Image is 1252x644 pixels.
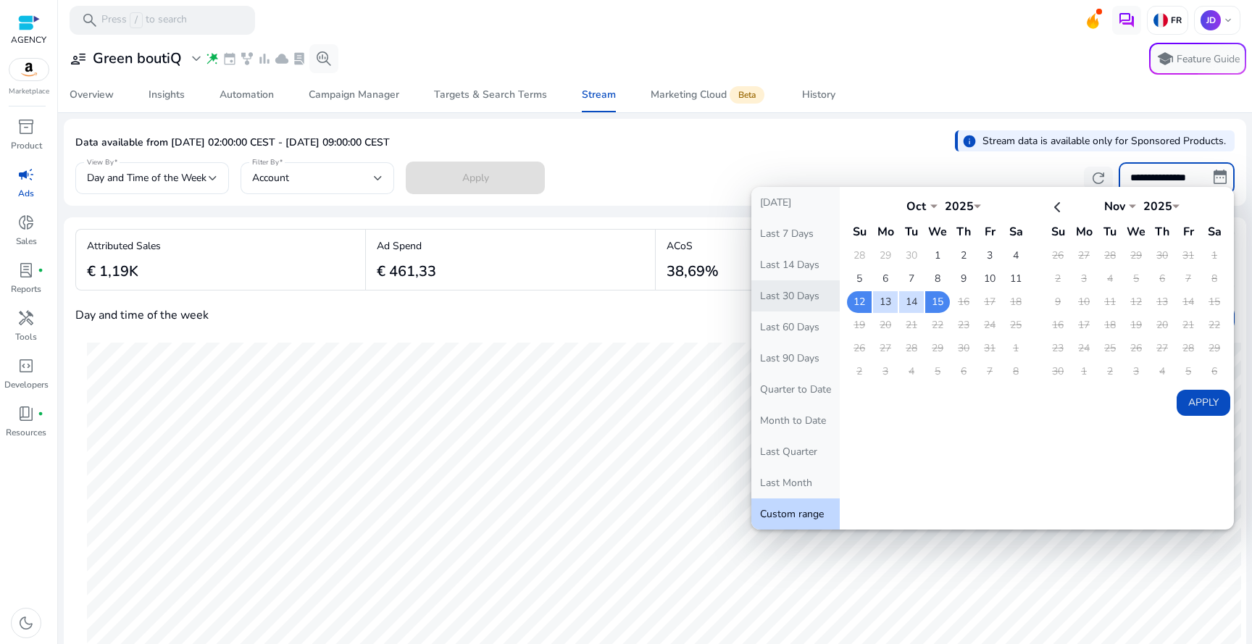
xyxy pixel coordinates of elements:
[17,214,35,231] span: donut_small
[16,235,37,248] p: Sales
[75,309,209,322] h4: Day and time of the week
[275,51,289,66] span: cloud
[11,139,42,152] p: Product
[17,118,35,135] span: inventory_2
[15,330,37,343] p: Tools
[1090,170,1107,187] span: refresh
[667,238,719,254] p: ACoS
[667,263,719,280] h3: 38,69%
[751,467,840,498] button: Last Month
[1153,13,1168,28] img: fr.svg
[130,12,143,28] span: /
[751,311,840,343] button: Last 60 Days
[894,198,938,214] div: Oct
[17,309,35,327] span: handyman
[38,411,43,417] span: fiber_manual_record
[1177,52,1240,67] p: Feature Guide
[11,33,46,46] p: AGENCY
[1136,198,1180,214] div: 2025
[434,90,547,100] div: Targets & Search Terms
[240,51,254,66] span: family_history
[292,51,306,66] span: lab_profile
[17,614,35,632] span: dark_mode
[751,249,840,280] button: Last 14 Days
[751,405,840,436] button: Month to Date
[252,171,289,185] span: Account
[222,51,237,66] span: event
[751,218,840,249] button: Last 7 Days
[938,198,981,214] div: 2025
[87,263,161,280] h3: € 1,19K
[205,51,220,66] span: wand_stars
[252,157,279,167] mat-label: Filter By
[309,90,399,100] div: Campaign Manager
[651,89,767,101] div: Marketing Cloud
[315,50,333,67] span: search_insights
[802,90,835,100] div: History
[18,187,34,200] p: Ads
[1168,14,1182,26] p: FR
[1201,10,1221,30] p: JD
[6,426,46,439] p: Resources
[75,135,390,150] p: Data available from [DATE] 02:00:00 CEST - [DATE] 09:00:00 CEST
[582,90,616,100] div: Stream
[17,166,35,183] span: campaign
[70,50,87,67] span: user_attributes
[257,51,272,66] span: bar_chart
[1222,14,1234,26] span: keyboard_arrow_down
[149,90,185,100] div: Insights
[220,90,274,100] div: Automation
[38,267,43,273] span: fiber_manual_record
[1093,198,1136,214] div: Nov
[70,90,114,100] div: Overview
[4,378,49,391] p: Developers
[17,357,35,375] span: code_blocks
[188,50,205,67] span: expand_more
[17,262,35,279] span: lab_profile
[9,59,49,80] img: amazon.svg
[751,343,840,374] button: Last 90 Days
[101,12,187,28] p: Press to search
[751,374,840,405] button: Quarter to Date
[377,263,436,280] h3: € 461,33
[17,405,35,422] span: book_4
[1149,43,1246,75] button: schoolFeature Guide
[751,187,840,218] button: [DATE]
[1084,167,1113,190] button: refresh
[730,86,764,104] span: Beta
[751,436,840,467] button: Last Quarter
[1177,390,1230,416] button: Apply
[87,157,114,167] mat-label: View By
[377,238,436,254] p: Ad Spend
[751,498,840,530] button: Custom range
[87,171,206,185] span: Day and Time of the Week
[93,50,182,67] h3: Green boutiQ
[1156,50,1174,67] span: school
[982,133,1226,149] p: Stream data is available only for Sponsored Products.
[87,238,161,254] p: Attributed Sales
[751,280,840,311] button: Last 30 Days
[11,283,41,296] p: Reports
[962,134,977,149] span: info
[81,12,99,29] span: search
[9,86,49,97] p: Marketplace
[309,44,338,73] button: search_insights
